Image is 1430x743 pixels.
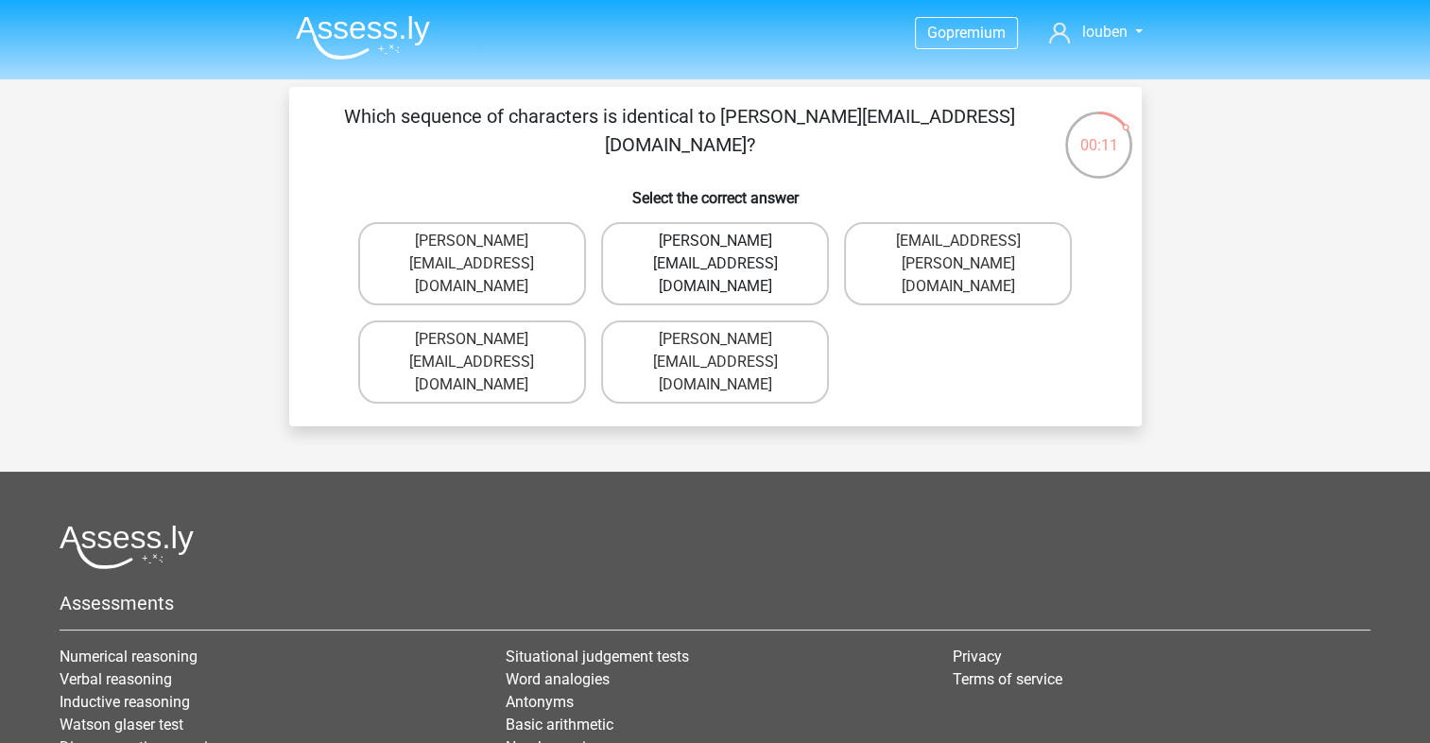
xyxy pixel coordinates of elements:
[358,222,586,305] label: [PERSON_NAME][EMAIL_ADDRESS][DOMAIN_NAME]
[844,222,1072,305] label: [EMAIL_ADDRESS][PERSON_NAME][DOMAIN_NAME]
[506,716,613,734] a: Basic arithmetic
[60,670,172,688] a: Verbal reasoning
[1063,110,1134,157] div: 00:11
[358,320,586,404] label: [PERSON_NAME][EMAIL_ADDRESS][DOMAIN_NAME]
[319,102,1041,159] p: Which sequence of characters is identical to [PERSON_NAME][EMAIL_ADDRESS][DOMAIN_NAME]?
[296,15,430,60] img: Assessly
[506,648,689,665] a: Situational judgement tests
[946,24,1006,42] span: premium
[1081,23,1127,41] span: louben
[60,525,194,569] img: Assessly logo
[1042,21,1149,43] a: louben
[319,174,1111,207] h6: Select the correct answer
[506,670,610,688] a: Word analogies
[60,716,183,734] a: Watson glaser test
[927,24,946,42] span: Go
[953,648,1002,665] a: Privacy
[916,20,1017,45] a: Gopremium
[953,670,1062,688] a: Terms of service
[60,648,198,665] a: Numerical reasoning
[60,693,190,711] a: Inductive reasoning
[506,693,574,711] a: Antonyms
[601,320,829,404] label: [PERSON_NAME][EMAIL_ADDRESS][DOMAIN_NAME]
[60,592,1370,614] h5: Assessments
[601,222,829,305] label: [PERSON_NAME][EMAIL_ADDRESS][DOMAIN_NAME]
